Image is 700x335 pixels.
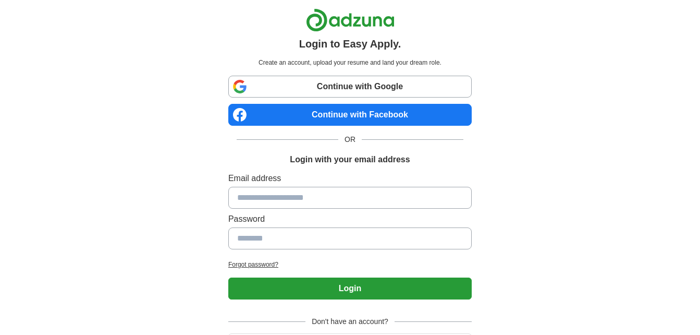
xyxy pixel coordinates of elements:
[228,172,472,185] label: Email address
[230,58,470,67] p: Create an account, upload your resume and land your dream role.
[290,153,410,166] h1: Login with your email address
[305,316,395,327] span: Don't have an account?
[228,76,472,98] a: Continue with Google
[338,134,362,145] span: OR
[306,8,395,32] img: Adzuna logo
[299,36,401,52] h1: Login to Easy Apply.
[228,104,472,126] a: Continue with Facebook
[228,278,472,300] button: Login
[228,213,472,225] label: Password
[228,260,472,269] a: Forgot password?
